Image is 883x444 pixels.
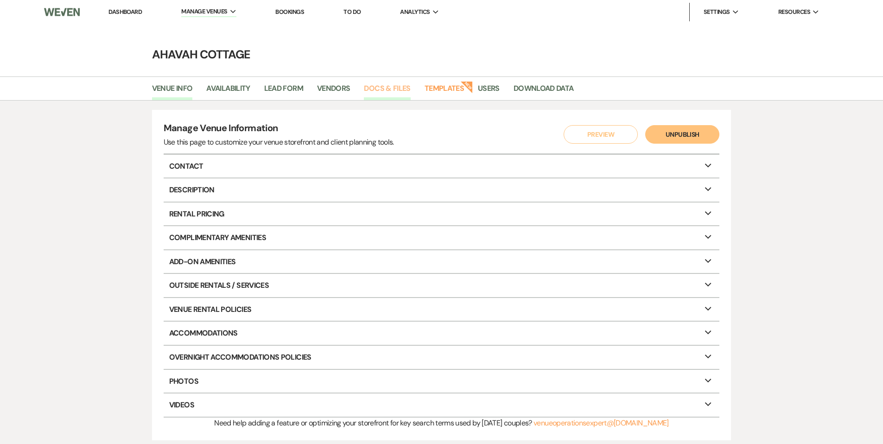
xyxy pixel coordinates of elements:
span: Resources [778,7,810,17]
button: Preview [564,125,638,144]
p: Rental Pricing [164,203,720,226]
a: Vendors [317,82,350,100]
h4: Ahavah Cottage [108,46,775,63]
span: Settings [704,7,730,17]
p: Outside Rentals / Services [164,274,720,297]
img: Weven Logo [44,2,79,22]
a: Templates [425,82,464,100]
div: Use this page to customize your venue storefront and client planning tools. [164,137,394,148]
p: Accommodations [164,322,720,345]
p: Description [164,178,720,202]
span: Need help adding a feature or optimizing your storefront for key search terms used by [DATE] coup... [214,418,532,428]
p: Contact [164,155,720,178]
a: Venue Info [152,82,193,100]
a: Preview [561,125,635,144]
p: Photos [164,370,720,393]
a: venueoperationsexpert@[DOMAIN_NAME] [534,418,669,428]
a: Users [478,82,500,100]
a: Dashboard [108,8,142,16]
a: Docs & Files [364,82,410,100]
p: Complimentary Amenities [164,226,720,249]
h4: Manage Venue Information [164,121,394,137]
p: Add-On Amenities [164,250,720,273]
p: Venue Rental Policies [164,298,720,321]
p: Videos [164,393,720,417]
a: Lead Form [264,82,303,100]
p: Overnight Accommodations Policies [164,346,720,369]
span: Manage Venues [181,7,227,16]
strong: New [460,80,473,93]
a: To Do [343,8,361,16]
button: Unpublish [645,125,719,144]
a: Bookings [275,8,304,16]
a: Availability [206,82,250,100]
a: Download Data [514,82,574,100]
span: Analytics [400,7,430,17]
